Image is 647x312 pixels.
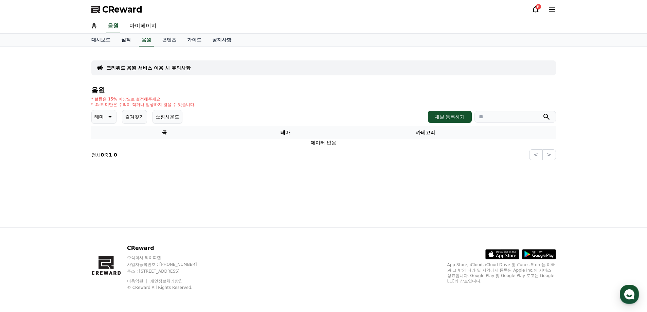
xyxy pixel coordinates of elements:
span: 대화 [62,226,70,231]
button: > [542,149,556,160]
a: 콘텐츠 [157,34,182,47]
button: 쇼핑사운드 [152,110,182,124]
a: 대시보드 [86,34,116,47]
a: 음원 [106,19,120,33]
p: 주식회사 와이피랩 [127,255,210,260]
a: 마이페이지 [124,19,162,33]
p: 주소 : [STREET_ADDRESS] [127,269,210,274]
p: * 볼륨은 15% 이상으로 설정해주세요. [91,96,196,102]
div: 6 [536,4,541,10]
strong: 1 [109,152,112,158]
a: 대화 [45,215,88,232]
p: App Store, iCloud, iCloud Drive 및 iTunes Store는 미국과 그 밖의 나라 및 지역에서 등록된 Apple Inc.의 서비스 상표입니다. Goo... [447,262,556,284]
p: © CReward All Rights Reserved. [127,285,210,290]
a: 공지사항 [207,34,237,47]
a: 실적 [116,34,136,47]
strong: 0 [114,152,117,158]
a: 홈 [86,19,102,33]
span: 홈 [21,225,25,231]
p: 사업자등록번호 : [PHONE_NUMBER] [127,262,210,267]
th: 곡 [91,126,238,139]
span: 설정 [105,225,113,231]
button: 채널 등록하기 [428,111,471,123]
a: 크리워드 음원 서비스 이용 시 유의사항 [106,65,191,71]
a: 홈 [2,215,45,232]
th: 카테고리 [333,126,518,139]
th: 테마 [238,126,333,139]
button: 즐겨찾기 [122,110,147,124]
p: 전체 중 - [91,151,117,158]
a: 설정 [88,215,130,232]
p: CReward [127,244,210,252]
a: 6 [532,5,540,14]
button: 테마 [91,110,116,124]
td: 데이터 없음 [91,139,556,147]
a: 가이드 [182,34,207,47]
span: CReward [102,4,142,15]
h4: 음원 [91,86,556,94]
p: 테마 [94,112,104,122]
p: * 35초 미만은 수익이 적거나 발생하지 않을 수 있습니다. [91,102,196,107]
a: 음원 [139,34,154,47]
a: CReward [91,4,142,15]
a: 이용약관 [127,279,148,283]
strong: 0 [101,152,104,158]
button: < [529,149,542,160]
a: 개인정보처리방침 [150,279,183,283]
